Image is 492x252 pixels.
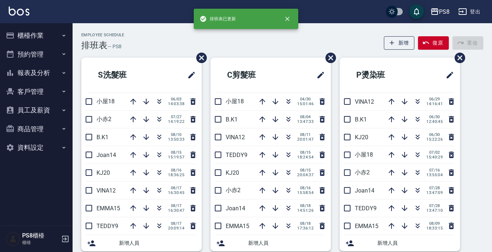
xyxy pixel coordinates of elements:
[97,152,116,158] span: Joan14
[168,173,184,177] span: 18:36:25
[3,63,70,82] button: 報表及分析
[81,33,124,37] h2: Employee Schedule
[168,155,184,160] span: 15:19:57
[418,36,449,50] button: 復原
[3,101,70,120] button: 員工及薪資
[297,208,313,213] span: 14:51:26
[455,5,483,18] button: 登出
[226,134,245,141] span: VINA12
[6,232,20,246] img: Person
[297,132,313,137] span: 08/11
[297,168,313,173] span: 08/15
[426,137,443,142] span: 15:22:26
[426,115,443,119] span: 06/30
[355,169,370,176] span: 小赤2
[297,186,313,190] span: 08/16
[384,36,415,50] button: 新增
[226,205,245,212] span: Joan14
[97,205,120,212] span: EMMA15
[107,43,122,50] h6: — PS8
[97,223,118,230] span: TEDDY9
[97,116,111,123] span: 小赤2
[439,7,450,16] div: PS8
[340,235,460,251] div: 新增人員
[168,221,184,226] span: 08/17
[345,62,419,88] h2: P燙染班
[320,47,337,69] span: 刪除班表
[22,239,59,246] p: 櫃檯
[427,4,452,19] button: PS8
[377,239,454,247] span: 新增人員
[441,66,454,84] span: 修改班表的標題
[297,203,313,208] span: 08/18
[226,223,249,230] span: EMMA15
[3,138,70,157] button: 資料設定
[210,235,331,251] div: 新增人員
[355,151,373,158] span: 小屋18
[3,45,70,64] button: 預約管理
[191,47,208,69] span: 刪除班表
[168,168,184,173] span: 08/16
[312,66,325,84] span: 修改班表的標題
[426,203,443,208] span: 07/28
[3,82,70,101] button: 客戶管理
[426,173,443,177] span: 13:55:04
[168,150,184,155] span: 08/15
[226,187,241,194] span: 小赤2
[168,137,184,142] span: 13:50:33
[297,119,313,124] span: 13:47:33
[449,47,466,69] span: 刪除班表
[119,239,196,247] span: 新增人員
[426,102,443,106] span: 14:16:41
[409,4,424,19] button: save
[426,132,443,137] span: 06/30
[9,7,29,16] img: Logo
[226,152,247,158] span: TEDDY9
[355,98,374,105] span: VINA12
[183,66,196,84] span: 修改班表的標題
[426,97,443,102] span: 06/29
[97,98,115,105] span: 小屋18
[426,119,443,124] span: 12:40:45
[200,15,236,22] span: 排班表已更新
[87,62,160,88] h2: S洗髮班
[297,102,313,106] span: 15:01:46
[355,116,367,123] span: B.K1
[426,208,443,213] span: 13:47:10
[297,97,313,102] span: 04/30
[168,190,184,195] span: 16:30:45
[3,26,70,45] button: 櫃檯作業
[426,155,443,160] span: 15:40:29
[97,187,116,194] span: VINA12
[355,205,377,212] span: TEDDY9
[81,40,107,50] h3: 排班表
[279,11,295,27] button: close
[168,115,184,119] span: 07/27
[297,155,313,160] span: 18:24:54
[168,132,184,137] span: 08/10
[426,190,443,195] span: 13:47:09
[297,115,313,119] span: 08/04
[226,98,244,105] span: 小屋18
[355,223,378,230] span: EMMA15
[216,62,290,88] h2: C剪髮班
[426,186,443,190] span: 07/28
[297,226,313,231] span: 17:36:12
[248,239,325,247] span: 新增人員
[226,169,239,176] span: KJ20
[426,150,443,155] span: 07/02
[168,203,184,208] span: 08/17
[297,173,313,177] span: 20:04:37
[168,208,184,213] span: 16:30:47
[297,150,313,155] span: 08/15
[297,137,313,142] span: 20:01:47
[426,226,443,231] span: 18:33:15
[426,221,443,226] span: 08/09
[3,120,70,139] button: 商品管理
[355,134,368,141] span: KJ20
[297,190,313,195] span: 15:58:54
[168,119,184,124] span: 14:19:22
[168,226,184,231] span: 20:09:14
[168,97,184,102] span: 06/03
[97,134,108,141] span: B.K1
